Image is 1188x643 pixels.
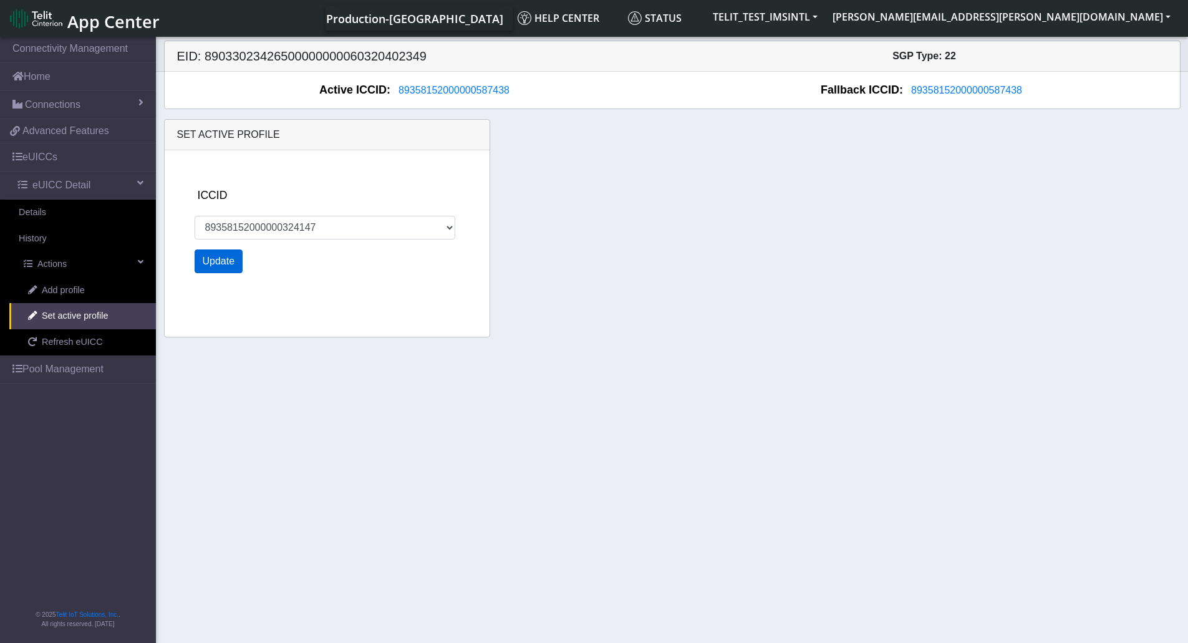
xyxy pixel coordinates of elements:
[623,6,705,31] a: Status
[9,278,156,304] a: Add profile
[177,129,280,140] span: Set active profile
[628,11,682,25] span: Status
[518,11,531,25] img: knowledge.svg
[198,187,228,203] label: ICCID
[195,249,243,273] button: Update
[705,6,825,28] button: TELIT_TEST_IMSINTL
[911,85,1022,95] span: 89358152000000587438
[892,51,956,61] span: SGP Type: 22
[10,9,62,29] img: logo-telit-cinterion-gw-new.png
[32,178,90,193] span: eUICC Detail
[25,97,80,112] span: Connections
[628,11,642,25] img: status.svg
[398,85,509,95] span: 89358152000000587438
[319,82,390,99] span: Active ICCID:
[67,10,160,33] span: App Center
[9,303,156,329] a: Set active profile
[821,82,903,99] span: Fallback ICCID:
[326,11,503,26] span: Production-[GEOGRAPHIC_DATA]
[518,11,599,25] span: Help center
[10,5,158,32] a: App Center
[168,49,672,64] h5: EID: 89033023426500000000060320402349
[22,123,109,138] span: Advanced Features
[37,258,67,271] span: Actions
[5,172,156,199] a: eUICC Detail
[42,284,85,297] span: Add profile
[9,329,156,355] a: Refresh eUICC
[825,6,1178,28] button: [PERSON_NAME][EMAIL_ADDRESS][PERSON_NAME][DOMAIN_NAME]
[56,611,118,618] a: Telit IoT Solutions, Inc.
[326,6,503,31] a: Your current platform instance
[42,309,108,323] span: Set active profile
[5,251,156,278] a: Actions
[42,336,103,349] span: Refresh eUICC
[903,82,1030,99] button: 89358152000000587438
[390,82,518,99] button: 89358152000000587438
[513,6,623,31] a: Help center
